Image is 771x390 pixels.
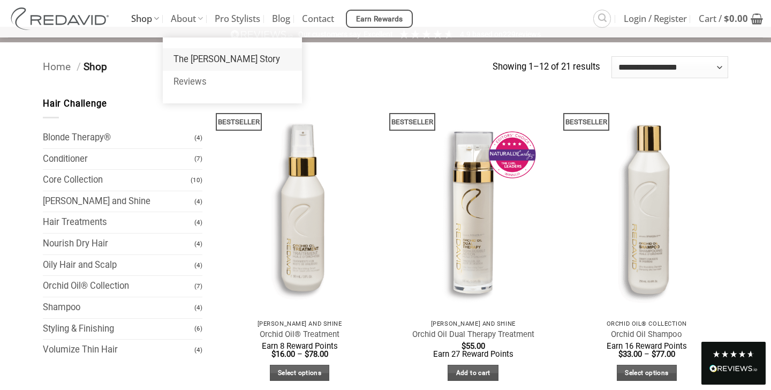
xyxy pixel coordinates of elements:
[194,319,202,338] span: (6)
[618,349,642,359] bdi: 33.00
[652,349,656,359] span: $
[644,349,649,359] span: –
[712,350,755,358] div: 4.8 Stars
[305,349,328,359] bdi: 78.00
[194,149,202,168] span: (7)
[194,192,202,211] span: (4)
[194,129,202,147] span: (4)
[218,97,381,314] img: REDAVID Orchid Oil Treatment 90ml
[43,170,191,191] a: Core Collection
[412,329,534,340] a: Orchid Oil Dual Therapy Treatment
[260,329,339,340] a: Orchid Oil® Treatment
[297,349,303,359] span: –
[493,60,600,74] p: Showing 1–12 of 21 results
[194,256,202,275] span: (4)
[223,320,376,327] p: [PERSON_NAME] and Shine
[397,320,549,327] p: [PERSON_NAME] and Shine
[43,149,194,170] a: Conditioner
[565,97,729,314] img: REDAVID Orchid Oil Shampoo
[43,319,194,340] a: Styling & Finishing
[271,349,276,359] span: $
[262,341,338,351] span: Earn 8 Reward Points
[270,365,330,381] a: Select options for “Orchid Oil® Treatment”
[593,10,611,27] a: Search
[191,171,202,190] span: (10)
[462,341,466,351] span: $
[709,363,758,377] div: Read All Reviews
[43,276,194,297] a: Orchid Oil® Collection
[391,97,555,314] img: REDAVID Orchid Oil Dual Therapy ~ Award Winning Curl Care
[43,127,194,148] a: Blonde Therapy®
[699,5,748,32] span: Cart /
[346,10,413,28] a: Earn Rewards
[43,255,194,276] a: Oily Hair and Scalp
[571,320,723,327] p: Orchid Oil® Collection
[618,349,623,359] span: $
[43,59,493,76] nav: Breadcrumb
[163,71,302,93] a: Reviews
[356,13,403,25] span: Earn Rewards
[617,365,677,381] a: Select options for “Orchid Oil Shampoo”
[305,349,309,359] span: $
[724,12,748,25] bdi: 0.00
[43,61,71,73] a: Home
[194,277,202,296] span: (7)
[433,349,513,359] span: Earn 27 Reward Points
[43,297,194,318] a: Shampoo
[611,329,682,340] a: Orchid Oil Shampoo
[194,341,202,359] span: (4)
[43,340,194,361] a: Volumize Thin Hair
[77,61,81,73] span: /
[43,99,107,109] span: Hair Challenge
[163,48,302,71] a: The [PERSON_NAME] Story
[43,234,194,254] a: Nourish Dry Hair
[652,349,675,359] bdi: 77.00
[624,5,687,32] span: Login / Register
[8,7,115,30] img: REDAVID Salon Products | United States
[607,341,687,351] span: Earn 16 Reward Points
[724,12,729,25] span: $
[43,212,194,233] a: Hair Treatments
[194,235,202,253] span: (4)
[194,298,202,317] span: (4)
[701,342,766,385] div: Read All Reviews
[611,56,728,78] select: Shop order
[709,365,758,372] img: REVIEWS.io
[448,365,498,381] a: Add to cart: “Orchid Oil Dual Therapy Treatment”
[194,213,202,232] span: (4)
[271,349,295,359] bdi: 16.00
[43,191,194,212] a: [PERSON_NAME] and Shine
[462,341,485,351] bdi: 55.00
